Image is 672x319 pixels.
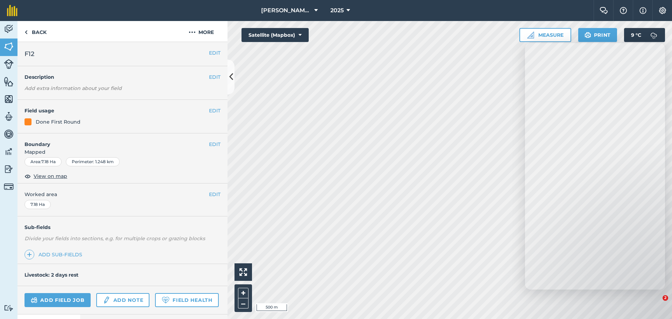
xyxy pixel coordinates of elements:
[24,28,28,36] img: svg+xml;base64,PHN2ZyB4bWxucz0iaHR0cDovL3d3dy53My5vcmcvMjAwMC9zdmciIHdpZHRoPSI5IiBoZWlnaHQ9IjI0Ii...
[241,28,309,42] button: Satellite (Mapbox)
[647,28,661,42] img: svg+xml;base64,PD94bWwgdmVyc2lvbj0iMS4wIiBlbmNvZGluZz0idXRmLTgiPz4KPCEtLSBHZW5lcmF0b3I6IEFkb2JlIE...
[4,59,14,69] img: svg+xml;base64,PD94bWwgdmVyc2lvbj0iMS4wIiBlbmNvZGluZz0idXRmLTgiPz4KPCEtLSBHZW5lcmF0b3I6IEFkb2JlIE...
[189,28,196,36] img: svg+xml;base64,PHN2ZyB4bWxucz0iaHR0cDovL3d3dy53My5vcmcvMjAwMC9zdmciIHdpZHRoPSIyMCIgaGVpZ2h0PSIyNC...
[17,223,227,231] h4: Sub-fields
[527,32,534,39] img: Ruler icon
[209,107,220,115] button: EDIT
[4,94,14,104] img: svg+xml;base64,PHN2ZyB4bWxucz0iaHR0cDovL3d3dy53My5vcmcvMjAwMC9zdmciIHdpZHRoPSI1NiIgaGVpZ2h0PSI2MC...
[31,296,37,304] img: svg+xml;base64,PD94bWwgdmVyc2lvbj0iMS4wIiBlbmNvZGluZz0idXRmLTgiPz4KPCEtLSBHZW5lcmF0b3I6IEFkb2JlIE...
[66,157,120,166] div: Perimeter : 1.248 km
[24,293,91,307] a: Add field job
[624,28,665,42] button: 9 °C
[578,28,617,42] button: Print
[658,7,667,14] img: A cog icon
[17,21,54,42] a: Back
[24,250,85,259] a: Add sub-fields
[209,49,220,57] button: EDIT
[238,298,248,308] button: –
[619,7,628,14] img: A question mark icon
[24,107,209,115] h4: Field usage
[36,118,80,126] div: Done First Round
[24,49,34,59] span: F12
[175,21,227,42] button: More
[17,133,209,148] h4: Boundary
[584,31,591,39] img: svg+xml;base64,PHN2ZyB4bWxucz0iaHR0cDovL3d3dy53My5vcmcvMjAwMC9zdmciIHdpZHRoPSIxOSIgaGVpZ2h0PSIyNC...
[261,6,311,15] span: [PERSON_NAME][GEOGRAPHIC_DATA]
[24,172,31,180] img: svg+xml;base64,PHN2ZyB4bWxucz0iaHR0cDovL3d3dy53My5vcmcvMjAwMC9zdmciIHdpZHRoPSIxOCIgaGVpZ2h0PSIyNC...
[639,6,646,15] img: svg+xml;base64,PHN2ZyB4bWxucz0iaHR0cDovL3d3dy53My5vcmcvMjAwMC9zdmciIHdpZHRoPSIxNyIgaGVpZ2h0PSIxNy...
[4,164,14,174] img: svg+xml;base64,PD94bWwgdmVyc2lvbj0iMS4wIiBlbmNvZGluZz0idXRmLTgiPz4KPCEtLSBHZW5lcmF0b3I6IEFkb2JlIE...
[4,146,14,157] img: svg+xml;base64,PD94bWwgdmVyc2lvbj0iMS4wIiBlbmNvZGluZz0idXRmLTgiPz4KPCEtLSBHZW5lcmF0b3I6IEFkb2JlIE...
[4,41,14,52] img: svg+xml;base64,PHN2ZyB4bWxucz0iaHR0cDovL3d3dy53My5vcmcvMjAwMC9zdmciIHdpZHRoPSI1NiIgaGVpZ2h0PSI2MC...
[24,85,122,91] em: Add extra information about your field
[103,296,110,304] img: svg+xml;base64,PD94bWwgdmVyc2lvbj0iMS4wIiBlbmNvZGluZz0idXRmLTgiPz4KPCEtLSBHZW5lcmF0b3I6IEFkb2JlIE...
[34,172,67,180] span: View on map
[209,190,220,198] button: EDIT
[24,200,51,209] div: 7.18 Ha
[24,190,220,198] span: Worked area
[17,148,227,156] span: Mapped
[525,43,665,290] iframe: Intercom live chat
[648,295,665,312] iframe: Intercom live chat
[238,288,248,298] button: +
[330,6,344,15] span: 2025
[27,250,32,259] img: svg+xml;base64,PHN2ZyB4bWxucz0iaHR0cDovL3d3dy53My5vcmcvMjAwMC9zdmciIHdpZHRoPSIxNCIgaGVpZ2h0PSIyNC...
[4,129,14,139] img: svg+xml;base64,PD94bWwgdmVyc2lvbj0iMS4wIiBlbmNvZGluZz0idXRmLTgiPz4KPCEtLSBHZW5lcmF0b3I6IEFkb2JlIE...
[663,295,668,301] span: 2
[7,5,17,16] img: fieldmargin Logo
[155,293,218,307] a: Field Health
[4,305,14,311] img: svg+xml;base64,PD94bWwgdmVyc2lvbj0iMS4wIiBlbmNvZGluZz0idXRmLTgiPz4KPCEtLSBHZW5lcmF0b3I6IEFkb2JlIE...
[209,73,220,81] button: EDIT
[600,7,608,14] img: Two speech bubbles overlapping with the left bubble in the forefront
[209,140,220,148] button: EDIT
[631,28,641,42] span: 9 ° C
[24,157,62,166] div: Area : 7.18 Ha
[4,182,14,192] img: svg+xml;base64,PD94bWwgdmVyc2lvbj0iMS4wIiBlbmNvZGluZz0idXRmLTgiPz4KPCEtLSBHZW5lcmF0b3I6IEFkb2JlIE...
[24,172,67,180] button: View on map
[239,268,247,276] img: Four arrows, one pointing top left, one top right, one bottom right and the last bottom left
[4,76,14,87] img: svg+xml;base64,PHN2ZyB4bWxucz0iaHR0cDovL3d3dy53My5vcmcvMjAwMC9zdmciIHdpZHRoPSI1NiIgaGVpZ2h0PSI2MC...
[96,293,149,307] a: Add note
[4,111,14,122] img: svg+xml;base64,PD94bWwgdmVyc2lvbj0iMS4wIiBlbmNvZGluZz0idXRmLTgiPz4KPCEtLSBHZW5lcmF0b3I6IEFkb2JlIE...
[24,73,220,81] h4: Description
[4,24,14,34] img: svg+xml;base64,PD94bWwgdmVyc2lvbj0iMS4wIiBlbmNvZGluZz0idXRmLTgiPz4KPCEtLSBHZW5lcmF0b3I6IEFkb2JlIE...
[24,272,78,278] h4: Livestock: 2 days rest
[24,235,205,242] em: Divide your fields into sections, e.g. for multiple crops or grazing blocks
[519,28,571,42] button: Measure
